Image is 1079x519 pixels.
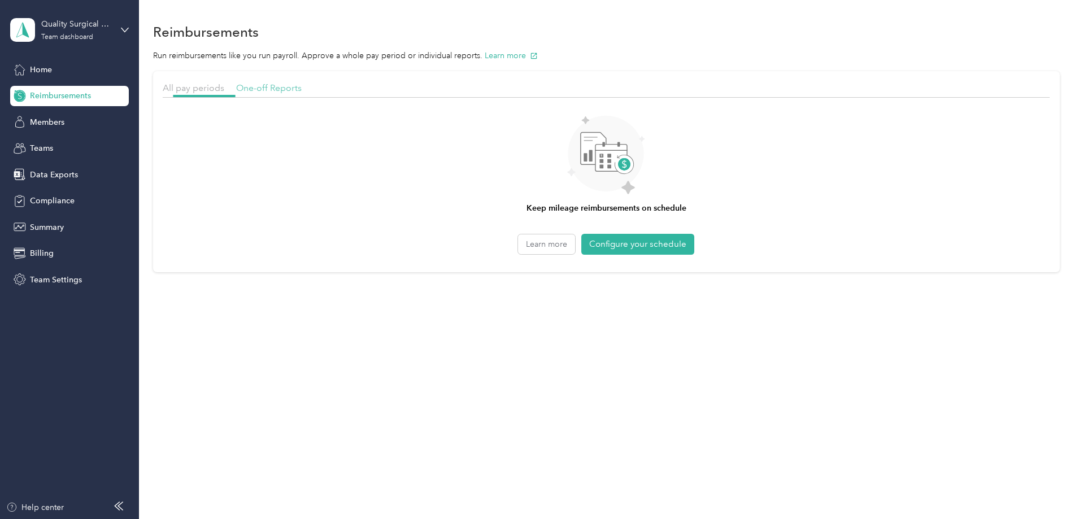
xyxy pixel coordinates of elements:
button: Learn more [518,234,575,254]
span: Data Exports [30,169,78,181]
button: Help center [6,501,64,513]
span: Teams [30,142,53,154]
span: Billing [30,247,54,259]
p: Run reimbursements like you run payroll. Approve a whole pay period or individual reports. [153,50,1060,62]
span: Compliance [30,195,75,207]
iframe: Everlance-gr Chat Button Frame [1016,456,1079,519]
span: Reimbursements [30,90,91,102]
h1: Reimbursements [153,26,259,38]
button: Configure your schedule [581,234,694,255]
span: All pay periods [163,82,224,93]
div: Quality Surgical Management [41,18,112,30]
span: Members [30,116,64,128]
span: One-off Reports [236,82,302,93]
h4: Keep mileage reimbursements on schedule [527,202,686,214]
span: Summary [30,221,64,233]
div: Team dashboard [41,34,93,41]
span: Home [30,64,52,76]
span: Team Settings [30,274,82,286]
button: Learn more [485,50,538,62]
